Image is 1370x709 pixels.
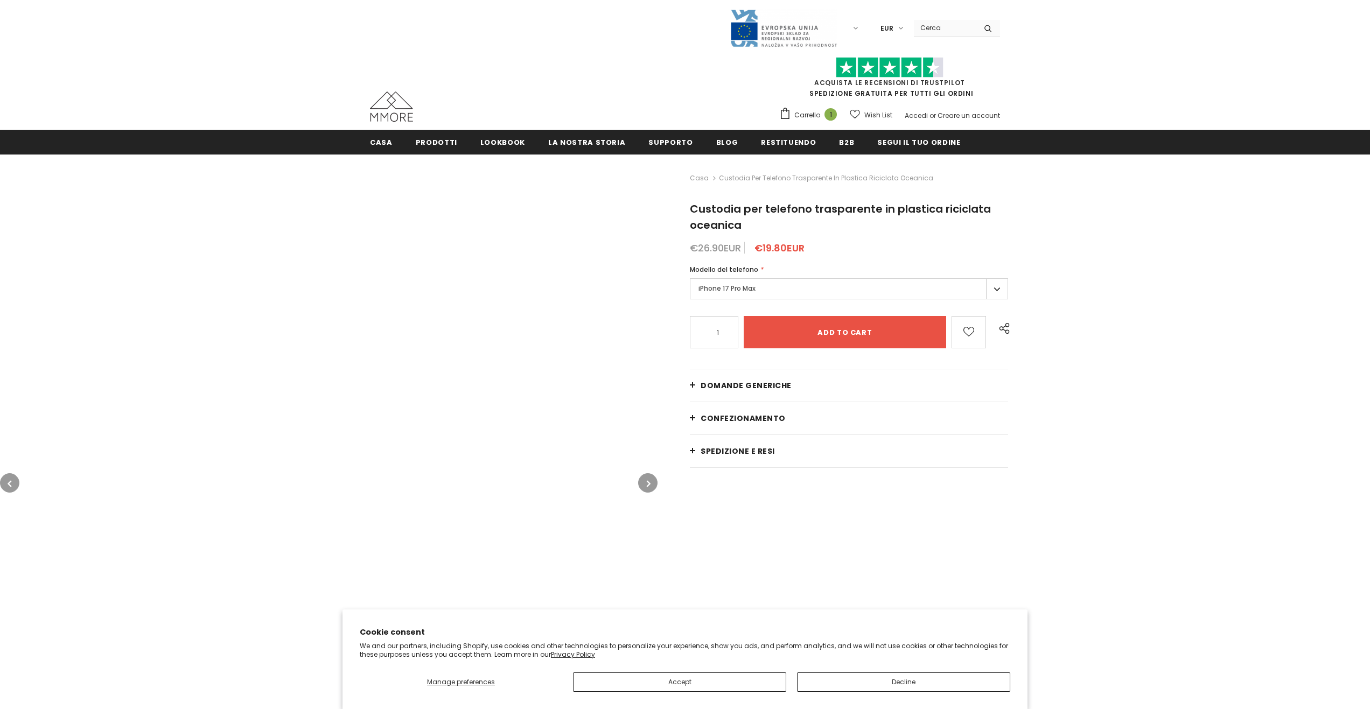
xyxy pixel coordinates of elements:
a: Lookbook [480,130,525,154]
img: Fidati di Pilot Stars [836,57,943,78]
a: CONFEZIONAMENTO [690,402,1008,434]
span: Modello del telefono [690,265,758,274]
a: B2B [839,130,854,154]
span: Domande generiche [701,380,792,391]
a: Restituendo [761,130,816,154]
span: supporto [648,137,693,148]
span: Custodia per telefono trasparente in plastica riciclata oceanica [690,201,991,233]
span: Blog [716,137,738,148]
button: Decline [797,672,1010,692]
a: Carrello 1 [779,107,842,123]
span: La nostra storia [548,137,625,148]
a: Accedi [905,111,928,120]
span: Casa [370,137,393,148]
span: Prodotti [416,137,457,148]
span: 1 [824,108,837,121]
span: €19.80EUR [754,241,805,255]
img: Casi MMORE [370,92,413,122]
h2: Cookie consent [360,627,1010,638]
span: Restituendo [761,137,816,148]
span: Manage preferences [427,677,495,686]
a: Acquista le recensioni di TrustPilot [814,78,965,87]
a: Privacy Policy [551,650,595,659]
span: Wish List [864,110,892,121]
a: Blog [716,130,738,154]
a: La nostra storia [548,130,625,154]
button: Manage preferences [360,672,562,692]
a: supporto [648,130,693,154]
span: Custodia per telefono trasparente in plastica riciclata oceanica [719,172,933,185]
button: Accept [573,672,786,692]
a: Prodotti [416,130,457,154]
a: Casa [690,172,709,185]
span: Segui il tuo ordine [877,137,960,148]
span: B2B [839,137,854,148]
span: Spedizione e resi [701,446,775,457]
span: €26.90EUR [690,241,741,255]
label: iPhone 17 Pro Max [690,278,1008,299]
input: Add to cart [744,316,946,348]
a: Spedizione e resi [690,435,1008,467]
span: Lookbook [480,137,525,148]
a: Javni Razpis [730,23,837,32]
span: CONFEZIONAMENTO [701,413,786,424]
p: We and our partners, including Shopify, use cookies and other technologies to personalize your ex... [360,642,1010,658]
span: SPEDIZIONE GRATUITA PER TUTTI GLI ORDINI [779,62,1000,98]
a: Segui il tuo ordine [877,130,960,154]
span: EUR [880,23,893,34]
span: or [929,111,936,120]
a: Creare un account [938,111,1000,120]
input: Search Site [914,20,976,36]
a: Domande generiche [690,369,1008,402]
a: Wish List [850,106,892,124]
span: Carrello [794,110,820,121]
a: Casa [370,130,393,154]
img: Javni Razpis [730,9,837,48]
